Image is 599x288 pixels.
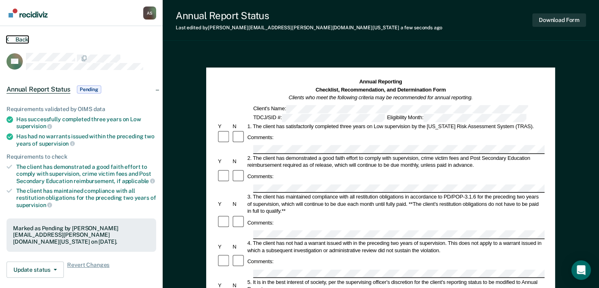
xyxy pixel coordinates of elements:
[246,173,275,180] div: Comments:
[77,85,101,94] span: Pending
[231,122,246,129] div: N
[176,25,442,31] div: Last edited by [PERSON_NAME][EMAIL_ADDRESS][PERSON_NAME][DOMAIN_NAME][US_STATE]
[246,134,275,141] div: Comments:
[252,114,386,122] div: TDCJ/SID #:
[39,140,75,147] span: supervision
[16,164,156,184] div: The client has demonstrated a good faith effort to comply with supervision, crime victim fees and...
[9,9,48,17] img: Recidiviz
[246,258,275,265] div: Comments:
[246,155,545,169] div: 2. The client has demonstrated a good faith effort to comply with supervision, crime victim fees ...
[246,219,275,226] div: Comments:
[7,262,64,278] button: Update status
[7,36,28,43] button: Back
[7,106,156,113] div: Requirements validated by OIMS data
[231,158,246,165] div: N
[7,85,70,94] span: Annual Report Status
[143,7,156,20] button: Profile dropdown button
[16,202,52,208] span: supervision
[16,133,156,147] div: Has had no warrants issued within the preceding two years of
[359,79,402,85] strong: Annual Reporting
[401,25,442,31] span: a few seconds ago
[16,116,156,130] div: Has successfully completed three years on Low
[217,122,231,129] div: Y
[571,260,591,280] div: Open Intercom Messenger
[246,122,545,129] div: 1. The client has satisfactorily completed three years on Low supervision by the [US_STATE] Risk ...
[252,105,529,113] div: Client's Name:
[67,262,109,278] span: Revert Changes
[289,95,473,100] em: Clients who meet the following criteria may be recommended for annual reporting.
[386,114,527,122] div: Eligibility Month:
[246,194,545,215] div: 3. The client has maintained compliance with all restitution obligations in accordance to PD/POP-...
[16,188,156,208] div: The client has maintained compliance with all restitution obligations for the preceding two years of
[13,225,150,245] div: Marked as Pending by [PERSON_NAME][EMAIL_ADDRESS][PERSON_NAME][DOMAIN_NAME][US_STATE] on [DATE].
[217,243,231,250] div: Y
[176,10,442,22] div: Annual Report Status
[217,158,231,165] div: Y
[532,13,586,27] button: Download Form
[16,123,52,129] span: supervision
[231,243,246,250] div: N
[217,201,231,207] div: Y
[143,7,156,20] div: A S
[122,178,155,184] span: applicable
[316,87,446,92] strong: Checklist, Recommendation, and Determination Form
[231,201,246,207] div: N
[246,240,545,254] div: 4. The client has not had a warrant issued with in the preceding two years of supervision. This d...
[7,153,156,160] div: Requirements to check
